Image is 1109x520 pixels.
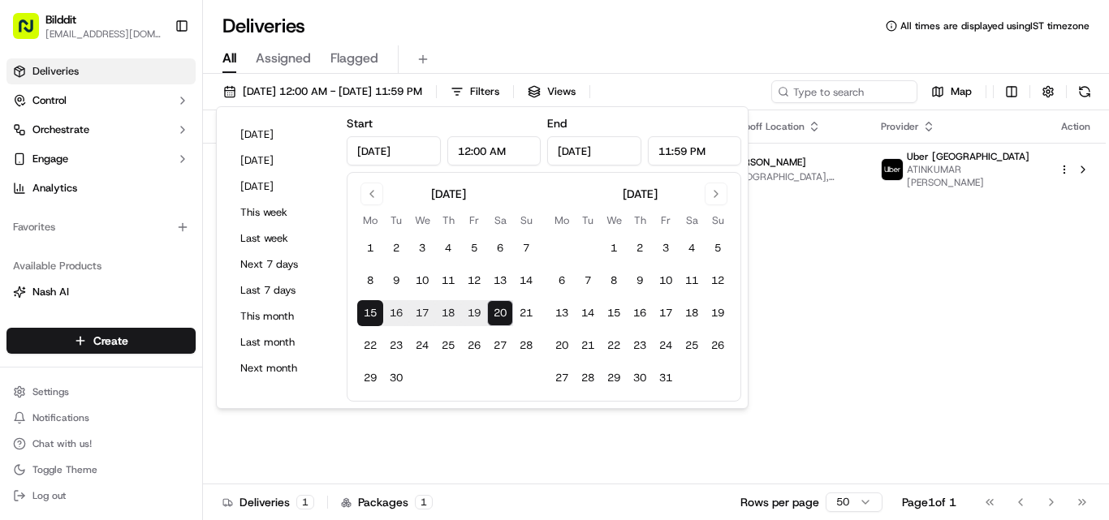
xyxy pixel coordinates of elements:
button: Next month [233,357,330,380]
button: [EMAIL_ADDRESS][DOMAIN_NAME] [45,28,162,41]
button: Last 7 days [233,279,330,302]
button: 7 [575,268,601,294]
div: We're available if you need us! [55,171,205,184]
span: Control [32,93,67,108]
th: Monday [549,212,575,229]
span: Knowledge Base [32,235,124,251]
button: 28 [575,365,601,391]
button: [DATE] [233,123,330,146]
button: 11 [435,268,461,294]
span: All times are displayed using IST timezone [900,19,1090,32]
span: Nash AI [32,285,69,299]
span: Provider [881,120,919,133]
a: 💻API Documentation [131,229,267,258]
span: Toggle Theme [32,463,97,476]
button: 12 [705,268,731,294]
button: 10 [653,268,679,294]
button: Last week [233,227,330,250]
button: 18 [435,300,461,326]
button: 15 [357,300,383,326]
span: Engage [32,152,68,166]
span: [DATE] 12:00 AM - [DATE] 11:59 PM [243,84,422,99]
button: 3 [409,235,435,261]
div: [DATE] [623,186,658,202]
div: Packages [341,494,433,510]
div: 1 [296,495,314,509]
div: Start new chat [55,155,266,171]
a: Nash AI [13,285,189,299]
h1: Deliveries [222,13,305,39]
span: All [222,49,236,68]
span: [PERSON_NAME] [729,156,806,169]
button: 6 [549,268,575,294]
button: 5 [705,235,731,261]
div: Action [1059,120,1093,133]
button: 20 [487,300,513,326]
button: 21 [513,300,539,326]
button: 18 [679,300,705,326]
span: Log out [32,489,66,502]
button: [DATE] 12:00 AM - [DATE] 11:59 PM [216,80,429,103]
p: Rows per page [740,494,819,510]
button: 19 [705,300,731,326]
th: Friday [653,212,679,229]
button: Log out [6,484,196,507]
div: 📗 [16,237,29,250]
button: 5 [461,235,487,261]
th: Wednesday [409,212,435,229]
th: Tuesday [383,212,409,229]
div: [DATE] [431,186,466,202]
button: Toggle Theme [6,458,196,481]
span: Orchestrate [32,122,89,137]
span: Flagged [330,49,378,68]
button: [DATE] [233,149,330,172]
img: Nash [16,16,49,49]
button: 26 [461,333,487,359]
th: Thursday [435,212,461,229]
span: API Documentation [153,235,261,251]
input: Time [447,136,542,165]
button: Bilddit [45,11,76,28]
button: 14 [575,300,601,326]
img: 1736555255976-a54dd68f-1ca7-489b-9aae-adbdc363a1c4 [16,155,45,184]
button: 19 [461,300,487,326]
button: 29 [357,365,383,391]
button: 3 [653,235,679,261]
button: 10 [409,268,435,294]
button: Orchestrate [6,117,196,143]
span: Create [93,333,128,349]
span: Analytics [32,181,77,196]
button: 16 [627,300,653,326]
button: Settings [6,380,196,403]
button: 6 [487,235,513,261]
label: End [547,116,567,131]
span: Assigned [256,49,311,68]
button: 4 [435,235,461,261]
a: Deliveries [6,58,196,84]
button: 7 [513,235,539,261]
button: 30 [627,365,653,391]
button: Go to previous month [360,183,383,205]
button: 20 [549,333,575,359]
input: Time [648,136,742,165]
th: Thursday [627,212,653,229]
button: 31 [653,365,679,391]
button: 13 [549,300,575,326]
button: 23 [627,333,653,359]
button: 21 [575,333,601,359]
div: Deliveries [222,494,314,510]
button: 22 [601,333,627,359]
th: Saturday [679,212,705,229]
button: Engage [6,146,196,172]
a: Powered byPylon [114,274,196,287]
button: 27 [549,365,575,391]
button: 29 [601,365,627,391]
button: Create [6,328,196,354]
button: 16 [383,300,409,326]
th: Monday [357,212,383,229]
th: Sunday [705,212,731,229]
a: 📗Knowledge Base [10,229,131,258]
th: Saturday [487,212,513,229]
div: 1 [415,495,433,509]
